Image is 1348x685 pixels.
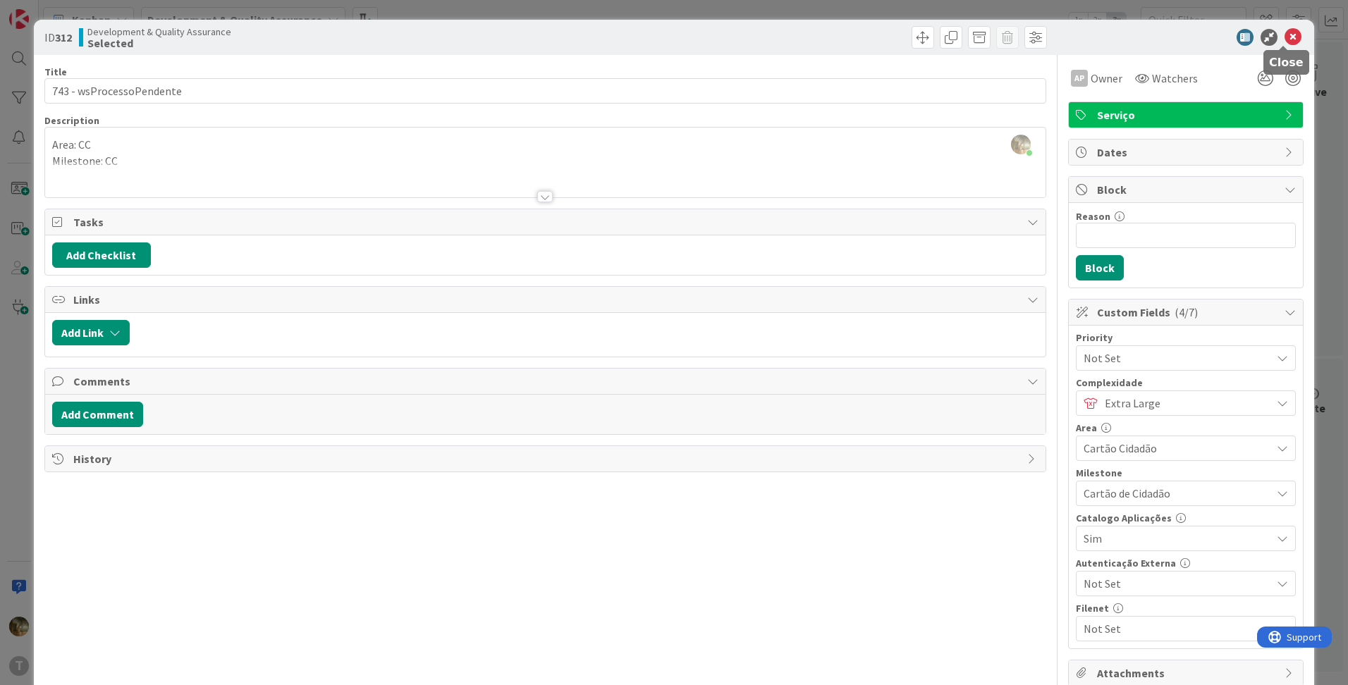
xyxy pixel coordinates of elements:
span: Owner [1091,70,1122,87]
span: Description [44,114,99,127]
div: Autenticação Externa [1076,558,1296,568]
span: Cartão de Cidadão [1084,483,1264,503]
button: Add Link [52,320,130,345]
button: Add Comment [52,402,143,427]
span: Attachments [1097,665,1277,681]
span: Tasks [73,214,1020,230]
span: Development & Quality Assurance [87,26,231,37]
img: btZExbh4t50uq1GDbOQlJJjwHYyEn4Wn.jpg [1011,135,1031,154]
span: Not Set [1084,620,1271,637]
span: Block [1097,181,1277,198]
div: Catalogo Aplicações [1076,513,1296,523]
span: Comments [73,373,1020,390]
span: ID [44,29,72,46]
div: Area [1076,423,1296,433]
p: Milestone: CC [52,153,1038,169]
div: Priority [1076,333,1296,342]
span: Serviço [1097,106,1277,123]
span: History [73,450,1020,467]
span: Dates [1097,144,1277,161]
span: Custom Fields [1097,304,1277,321]
span: Watchers [1152,70,1198,87]
button: Add Checklist [52,242,151,268]
span: Not Set [1084,348,1264,368]
p: Area: CC [52,137,1038,153]
button: Block [1076,255,1124,280]
div: Milestone [1076,468,1296,478]
span: ( 4/7 ) [1175,305,1198,319]
span: Extra Large [1105,393,1264,413]
label: Title [44,66,67,78]
span: Links [73,291,1020,308]
label: Reason [1076,210,1110,223]
span: Sim [1084,529,1264,548]
input: type card name here... [44,78,1046,104]
span: Not Set [1084,574,1264,593]
b: 312 [55,30,72,44]
span: Support [30,2,64,19]
div: Complexidade [1076,378,1296,388]
span: Cartão Cidadão [1084,438,1264,458]
div: AP [1071,70,1088,87]
h5: Close [1269,56,1304,69]
b: Selected [87,37,231,49]
div: Filenet [1076,603,1296,613]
